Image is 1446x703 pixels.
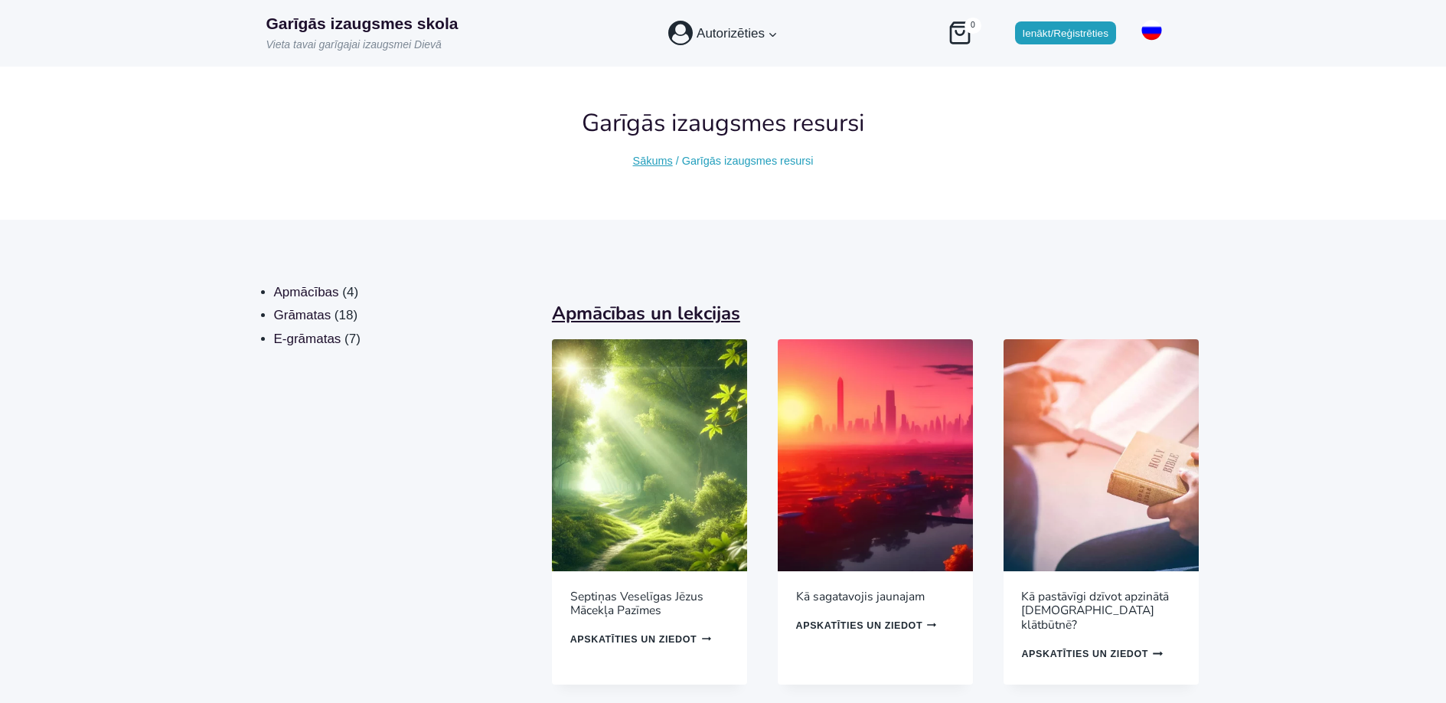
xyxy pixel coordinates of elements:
a: Kā sagatavojis jaunajam [796,584,955,604]
a: Apmācības un lekcijas [552,301,740,325]
a: E-grāmatas [274,332,341,346]
a: Garīgās izaugsmes skolaVieta tavai garīgajai izaugsmei Dievā [266,14,459,53]
img: Mācekļa Ceļš: Definīcija un Septiņas Veselīgas Jēzus Mācekļa Pazīmes [552,339,747,571]
span: 18 [339,308,354,322]
a: Ienākt/Reģistrēties [1015,21,1116,44]
span: / [676,155,679,167]
span: Expand child menu [767,28,778,39]
img: Russian [1137,20,1167,41]
span: 0 [965,18,981,34]
a: Septiņas Veselīgas Jēzus Mācekļa Pazīmes [570,584,729,619]
span: Garīgās izaugsmes resursi [682,155,814,167]
nav: Account Menu [668,13,778,53]
span: 4 [347,285,354,299]
a: Iepirkšanās ratiņi [945,18,984,48]
span: 7 [349,332,356,346]
a: Add to cart: “Kā sagatavojis jaunajam” [796,613,947,638]
a: Sākums [633,155,673,167]
h1: Garīgās izaugsmes resursi [582,105,864,142]
a: Lasiet vairāk par “Septiņas Veselīgas Jēzus Mācekļa Pazīmes” [570,627,721,652]
a: Lasiet vairāk par “Kā pastāvīgi dzīvot apzinātā Dieva klātbūtnē?” [1021,642,1172,667]
a: Apmācības [274,285,339,299]
a: Grāmatas [274,308,331,322]
img: Ko Dievs sagatavojis jaunajam 2023.gadam [778,339,973,571]
p: Garīgās izaugsmes skola [266,14,459,33]
a: Autorizēties [668,13,778,53]
a: Kā pastāvīgi dzīvot apzinātā [DEMOGRAPHIC_DATA] klātbūtnē? [1021,584,1180,633]
img: Kā pastāvīgi dzīvot apzinātā Dieva klātbūtnē? [1004,339,1199,571]
span: Autorizēties [693,23,765,44]
p: Vieta tavai garīgajai izaugsmei Dievā [266,38,459,53]
nav: Breadcrumbs [633,152,814,170]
